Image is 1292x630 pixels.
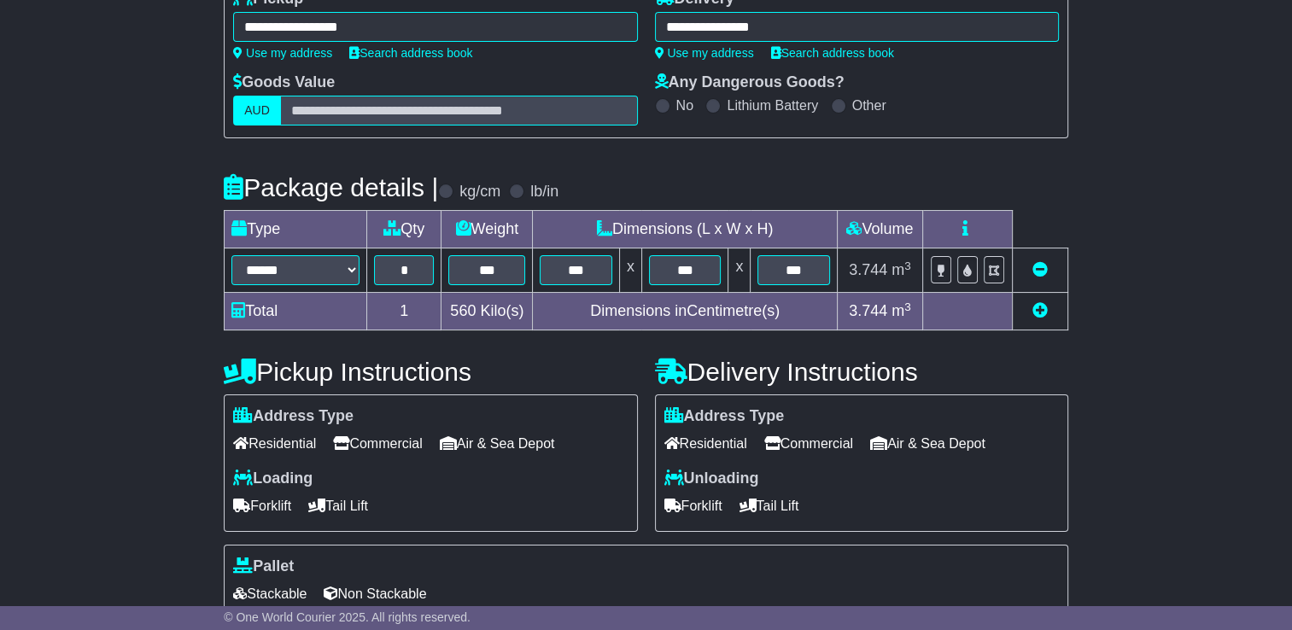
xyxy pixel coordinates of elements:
span: 3.744 [849,302,887,319]
label: Unloading [664,470,759,488]
label: Pallet [233,557,294,576]
sup: 3 [904,300,911,313]
td: x [619,248,641,293]
td: Dimensions in Centimetre(s) [533,293,837,330]
span: Non Stackable [324,580,426,607]
label: Address Type [233,407,354,426]
a: Search address book [771,46,894,60]
td: Type [225,211,367,248]
span: Stackable [233,580,307,607]
label: Other [852,97,886,114]
a: Remove this item [1032,261,1048,278]
span: 3.744 [849,261,887,278]
a: Use my address [655,46,754,60]
h4: Package details | [224,173,438,201]
span: Tail Lift [308,493,368,519]
td: Weight [441,211,533,248]
span: Residential [233,430,316,457]
span: Commercial [333,430,422,457]
td: Dimensions (L x W x H) [533,211,837,248]
label: Loading [233,470,313,488]
td: Qty [367,211,441,248]
a: Use my address [233,46,332,60]
td: Total [225,293,367,330]
td: x [728,248,751,293]
label: AUD [233,96,281,125]
span: 560 [450,302,476,319]
h4: Pickup Instructions [224,358,637,386]
span: © One World Courier 2025. All rights reserved. [224,610,471,624]
span: m [892,261,911,278]
label: Goods Value [233,73,335,92]
label: No [676,97,693,114]
label: kg/cm [459,183,500,201]
td: Kilo(s) [441,293,533,330]
label: lb/in [530,183,558,201]
a: Search address book [349,46,472,60]
span: m [892,302,911,319]
span: Forklift [664,493,722,519]
label: Lithium Battery [727,97,818,114]
label: Address Type [664,407,785,426]
span: Air & Sea Depot [870,430,985,457]
span: Residential [664,430,747,457]
h4: Delivery Instructions [655,358,1068,386]
label: Any Dangerous Goods? [655,73,845,92]
td: Volume [837,211,922,248]
a: Add new item [1032,302,1048,319]
span: Air & Sea Depot [440,430,555,457]
span: Commercial [764,430,853,457]
sup: 3 [904,260,911,272]
span: Forklift [233,493,291,519]
span: Tail Lift [740,493,799,519]
td: 1 [367,293,441,330]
